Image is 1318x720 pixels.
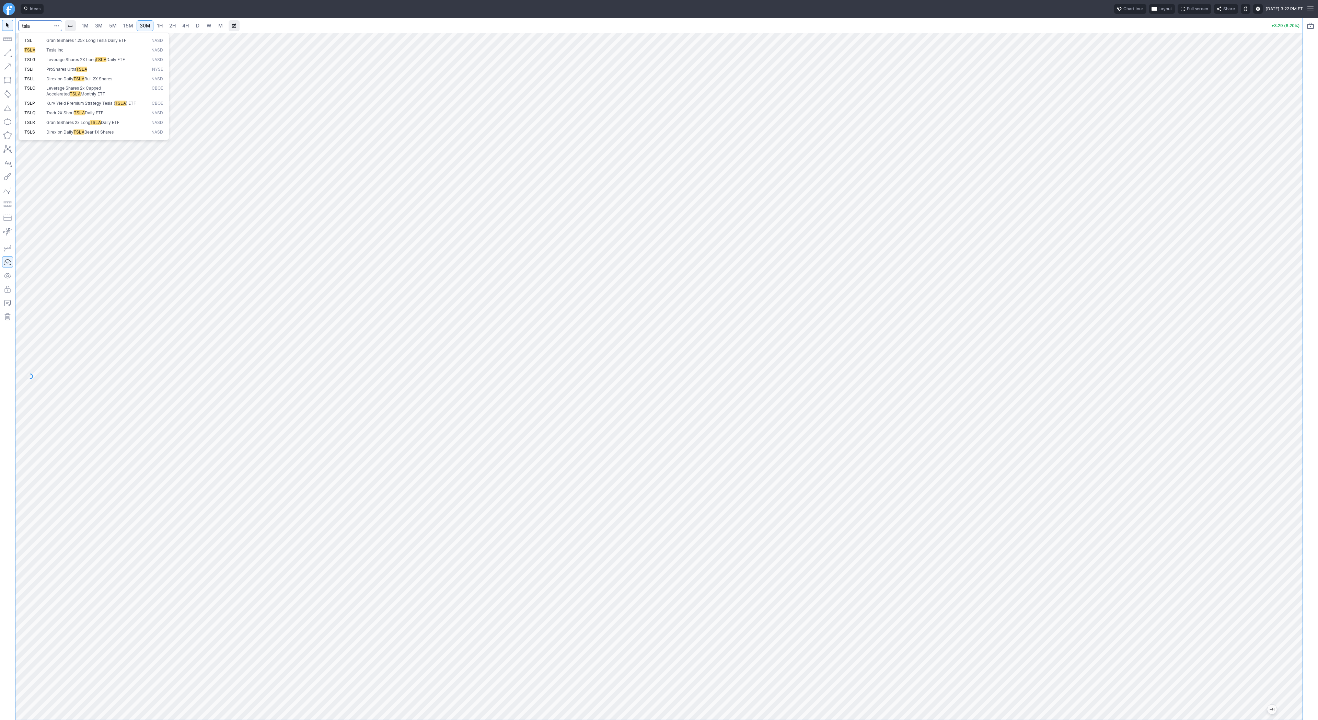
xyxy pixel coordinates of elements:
[24,120,35,125] span: TSLR
[46,101,115,106] span: Kurv Yield Premium Strategy Tesla (
[1223,5,1235,12] span: Share
[1123,5,1143,12] span: Chart tour
[204,20,215,31] a: W
[2,34,13,45] button: Measure
[1158,5,1172,12] span: Layout
[24,101,35,106] span: TSLP
[166,20,179,31] a: 2H
[2,212,13,223] button: Position
[81,91,105,96] span: Monthly ETF
[24,38,32,43] span: TSL
[84,76,112,81] span: Bull 2X Shares
[2,298,13,309] button: Add note
[2,130,13,141] button: Polygon
[154,20,166,31] a: 1H
[151,38,163,44] span: NASD
[92,20,106,31] a: 3M
[85,110,103,115] span: Daily ETF
[18,33,169,140] div: Search
[2,102,13,113] button: Triangle
[74,110,85,115] span: TSLA
[24,67,33,72] span: TSLI
[1187,5,1208,12] span: Full screen
[46,76,73,81] span: Direxion Daily
[2,47,13,58] button: Line
[1114,4,1146,14] button: Chart tour
[46,129,73,135] span: Direxion Daily
[157,23,163,28] span: 1H
[126,101,136,106] span: ) ETF
[2,226,13,237] button: Anchored VWAP
[24,76,35,81] span: TSLL
[46,120,90,125] span: GraniteShares 2x Long
[65,20,76,31] button: Interval
[46,85,101,96] span: Leverage Shares 2x Capped Accelerated
[24,129,35,135] span: TSLS
[1241,4,1250,14] button: Toggle dark mode
[1178,4,1211,14] button: Full screen
[18,20,62,31] input: Search
[2,61,13,72] button: Arrow
[90,120,101,125] span: TSLA
[192,20,203,31] a: D
[106,57,125,62] span: Daily ETF
[137,20,153,31] a: 30M
[152,85,163,97] span: CBOE
[2,171,13,182] button: Brush
[101,120,119,125] span: Daily ETF
[151,129,163,135] span: NASD
[82,23,89,28] span: 1M
[109,23,117,28] span: 5M
[151,47,163,53] span: NASD
[76,67,87,72] span: TSLA
[2,256,13,267] button: Drawings Autosave: On
[1267,705,1277,714] button: Jump to the most recent bar
[179,20,192,31] a: 4H
[229,20,240,31] button: Range
[95,23,103,28] span: 3M
[2,270,13,281] button: Hide drawings
[52,20,61,31] button: Search
[1214,4,1238,14] button: Share
[2,243,13,254] button: Drawing mode: Single
[2,157,13,168] button: Text
[24,85,35,91] span: TSLO
[24,57,35,62] span: TSLG
[140,23,150,28] span: 30M
[46,47,63,53] span: Tesla Inc
[30,5,41,12] span: Ideas
[46,38,126,43] span: GraniteShares 1.25x Long Tesla Daily ETF
[95,57,106,62] span: TSLA
[79,20,92,31] a: 1M
[182,23,189,28] span: 4H
[123,23,133,28] span: 15M
[151,110,163,116] span: NASD
[73,76,84,81] span: TSLA
[1305,20,1316,31] button: Portfolio watchlist
[46,110,74,115] span: Tradr 2X Short
[1271,24,1300,28] p: +3.29 (6.20%)
[2,284,13,295] button: Lock drawings
[120,20,136,31] a: 15M
[215,20,226,31] a: M
[2,144,13,155] button: XABCD
[73,129,84,135] span: TSLA
[2,311,13,322] button: Remove all autosaved drawings
[84,129,114,135] span: Bear 1X Shares
[151,57,163,63] span: NASD
[2,75,13,86] button: Rectangle
[2,116,13,127] button: Ellipse
[152,67,163,72] span: NYSE
[1149,4,1175,14] button: Layout
[196,23,199,28] span: D
[2,198,13,209] button: Fibonacci retracements
[207,23,211,28] span: W
[24,110,35,115] span: TSLQ
[169,23,176,28] span: 2H
[24,47,35,53] span: TSLA
[1265,5,1303,12] span: [DATE] 3:22 PM ET
[218,23,223,28] span: M
[21,4,44,14] button: Ideas
[115,101,126,106] span: TSLA
[2,185,13,196] button: Elliott waves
